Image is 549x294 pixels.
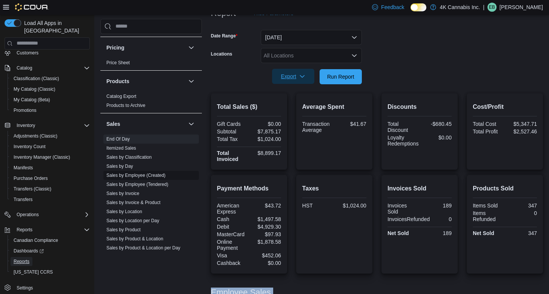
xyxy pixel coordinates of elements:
[11,257,90,266] span: Reports
[388,230,409,236] strong: Net Sold
[14,283,90,292] span: Settings
[8,73,93,84] button: Classification (Classic)
[506,230,537,236] div: 347
[14,186,51,192] span: Transfers (Classic)
[106,136,130,142] a: End Of Day
[8,141,93,152] button: Inventory Count
[14,248,44,254] span: Dashboards
[8,194,93,205] button: Transfers
[11,163,90,172] span: Manifests
[11,95,90,104] span: My Catalog (Beta)
[11,246,90,255] span: Dashboards
[506,203,537,209] div: 347
[106,44,185,51] button: Pricing
[106,236,163,242] span: Sales by Product & Location
[2,120,93,131] button: Inventory
[8,267,93,277] button: [US_STATE] CCRS
[11,153,90,162] span: Inventory Manager (Classic)
[217,216,248,222] div: Cash
[11,184,54,193] a: Transfers (Classic)
[217,184,281,193] h2: Payment Methods
[11,85,58,94] a: My Catalog (Classic)
[17,65,32,71] span: Catalog
[106,77,185,85] button: Products
[14,121,90,130] span: Inventory
[14,175,48,181] span: Purchase Orders
[106,227,141,233] span: Sales by Product
[106,164,133,169] a: Sales by Day
[473,203,503,209] div: Items Sold
[251,260,281,266] div: $0.00
[11,257,32,266] a: Reports
[211,51,232,57] label: Locations
[8,131,93,141] button: Adjustments (Classic)
[2,47,93,58] button: Customers
[106,227,141,232] a: Sales by Product
[11,153,73,162] a: Inventory Manager (Classic)
[500,3,543,12] p: [PERSON_NAME]
[11,236,90,245] span: Canadian Compliance
[421,135,452,141] div: $0.00
[251,224,281,230] div: $4,929.30
[272,69,314,84] button: Export
[261,30,362,45] button: [DATE]
[473,121,503,127] div: Total Cost
[14,154,70,160] span: Inventory Manager (Classic)
[106,200,160,206] span: Sales by Invoice & Product
[14,225,90,234] span: Reports
[106,209,142,214] a: Sales by Location
[302,184,366,193] h2: Taxes
[106,209,142,215] span: Sales by Location
[14,63,90,73] span: Catalog
[2,224,93,235] button: Reports
[483,3,484,12] p: |
[15,3,49,11] img: Cova
[211,33,238,39] label: Date Range
[251,203,281,209] div: $43.72
[106,172,166,178] span: Sales by Employee (Created)
[106,60,130,65] a: Price Sheet
[217,231,248,237] div: MasterCard
[302,121,333,133] div: Transaction Average
[11,195,35,204] a: Transfers
[251,252,281,258] div: $452.06
[106,44,124,51] h3: Pricing
[100,135,202,265] div: Sales
[100,58,202,70] div: Pricing
[11,74,62,83] a: Classification (Classic)
[8,184,93,194] button: Transfers (Classic)
[106,155,152,160] a: Sales by Classification
[11,95,53,104] a: My Catalog (Beta)
[8,246,93,256] a: Dashboards
[2,63,93,73] button: Catalog
[106,191,139,196] a: Sales by Invoice
[14,48,90,57] span: Customers
[388,102,452,111] h2: Discounts
[8,235,93,246] button: Canadian Compliance
[106,182,168,187] a: Sales by Employee (Tendered)
[421,121,452,127] div: -$680.45
[11,268,90,277] span: Washington CCRS
[14,76,59,82] span: Classification (Classic)
[11,85,90,94] span: My Catalog (Classic)
[106,120,185,128] button: Sales
[217,150,238,162] strong: Total Invoiced
[8,94,93,105] button: My Catalog (Beta)
[487,3,497,12] div: Eric Bayne
[106,145,136,151] a: Itemized Sales
[327,73,354,80] span: Run Report
[388,216,430,222] div: InvoicesRefunded
[217,252,248,258] div: Visa
[11,142,90,151] span: Inventory Count
[388,135,419,147] div: Loyalty Redemptions
[2,282,93,293] button: Settings
[217,239,248,251] div: Online Payment
[217,102,281,111] h2: Total Sales ($)
[14,133,57,139] span: Adjustments (Classic)
[17,285,33,291] span: Settings
[14,165,33,171] span: Manifests
[421,230,452,236] div: 189
[336,203,366,209] div: $1,024.00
